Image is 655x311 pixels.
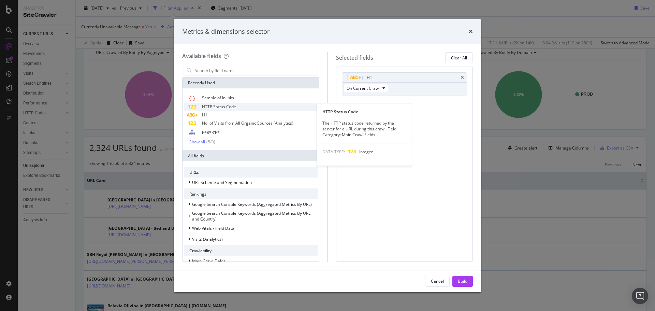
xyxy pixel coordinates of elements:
[194,65,318,75] input: Search by field name
[183,150,319,161] div: All fields
[192,225,234,231] span: Web Vitals - Field Data
[174,19,481,292] div: modal
[359,149,373,155] span: Integer
[317,109,412,115] div: HTTP Status Code
[458,278,467,284] div: Build
[317,120,412,138] div: The HTTP status code returned by the server for a URL during this crawl. Field Category: Main Cra...
[202,128,220,134] span: pagetype
[192,210,310,222] span: Google Search Console Keywords (Aggregated Metrics By URL and Country)
[183,77,319,88] div: Recently Used
[182,52,221,60] div: Available fields
[469,27,473,36] div: times
[322,149,345,155] span: DATA TYPE:
[184,167,318,178] div: URLs
[202,104,236,110] span: HTTP Status Code
[344,84,388,92] button: On Current Crawl
[184,210,318,222] div: This group is disabled
[431,278,444,284] div: Cancel
[192,201,312,207] span: Google Search Console Keywords (Aggregated Metrics By URL)
[336,54,373,62] div: Selected fields
[184,245,318,256] div: Crawlability
[451,55,467,61] div: Clear All
[347,85,380,91] span: On Current Crawl
[202,95,234,101] span: Sample of Inlinks
[192,258,225,264] span: Main Crawl Fields
[202,120,293,126] span: No. of Visits from All Organic Sources (Analytics)
[192,236,223,242] span: Visits (Analytics)
[367,74,372,81] div: H1
[202,112,207,118] span: H1
[189,140,205,144] div: Show all
[445,52,473,63] button: Clear All
[632,288,648,304] div: Open Intercom Messenger
[425,276,450,287] button: Cancel
[342,72,467,95] div: H1timesOn Current Crawl
[452,276,473,287] button: Build
[184,188,318,199] div: Rankings
[182,27,270,36] div: Metrics & dimensions selector
[461,75,464,80] div: times
[205,139,215,145] div: ( 5 / 9 )
[192,180,252,185] span: URL Scheme and Segmentation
